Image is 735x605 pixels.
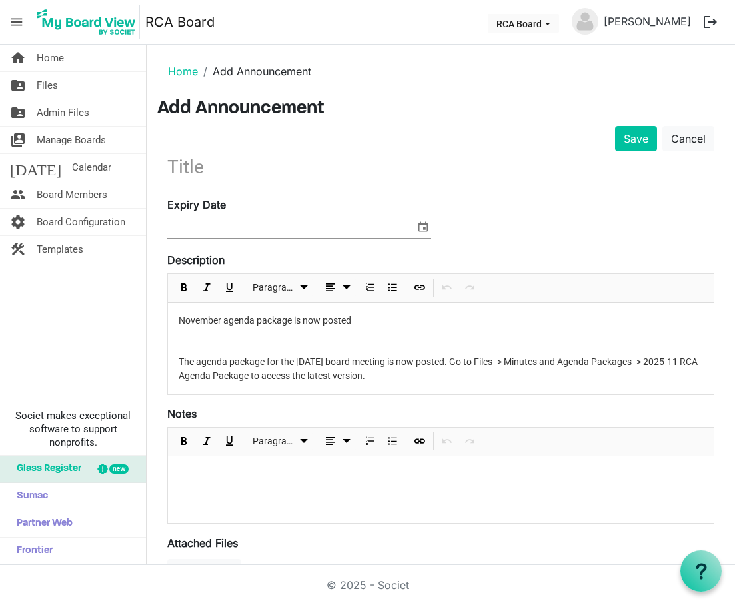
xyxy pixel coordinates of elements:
button: Underline [221,433,239,450]
span: Templates [37,236,83,263]
span: Paragraph [253,279,296,296]
span: [DATE] [10,154,61,181]
span: Partner Web [10,510,73,537]
div: Italic [195,274,218,302]
button: Bold [175,433,193,450]
div: Bold [173,274,195,302]
li: Add Announcement [198,63,311,79]
div: Numbered List [359,428,381,456]
div: Underline [218,428,241,456]
h3: Add Announcement [157,98,724,121]
span: Sumac [10,483,48,510]
label: Attached Files [167,535,238,551]
span: Paragraph [253,433,296,450]
p: The agenda package for the [DATE] board meeting is now posted. Go to Files -> Minutes and Agenda ... [179,355,703,383]
img: no-profile-picture.svg [572,8,598,35]
button: Insert Link [411,279,429,296]
button: Underline [221,279,239,296]
input: Title [167,151,714,183]
a: Home [168,65,198,78]
button: Select Files [167,559,241,584]
span: settings [10,209,26,235]
button: Paragraph dropdownbutton [248,279,314,296]
button: Numbered List [361,433,379,450]
span: folder_shared [10,99,26,126]
div: Alignments [316,274,359,302]
a: Cancel [662,126,714,151]
span: Admin Files [37,99,89,126]
div: Insert Link [408,428,431,456]
span: switch_account [10,127,26,153]
a: © 2025 - Societ [327,578,409,592]
button: RCA Board dropdownbutton [488,14,559,33]
a: [PERSON_NAME] [598,8,696,35]
label: Notes [167,406,197,422]
div: Alignments [316,428,359,456]
div: Underline [218,274,241,302]
span: Societ makes exceptional software to support nonprofits. [6,409,140,449]
span: home [10,45,26,71]
span: Board Configuration [37,209,125,235]
span: Glass Register [10,456,81,482]
span: Frontier [10,538,53,564]
button: Italic [198,433,216,450]
div: Formats [245,274,316,302]
button: Bulleted List [384,279,402,296]
span: Calendar [72,154,111,181]
button: Save [615,126,657,151]
button: Bold [175,279,193,296]
button: Insert Link [411,433,429,450]
button: Italic [198,279,216,296]
span: folder_shared [10,72,26,99]
button: dropdownbutton [318,279,357,296]
a: My Board View Logo [33,5,145,39]
button: Paragraph dropdownbutton [248,433,314,450]
div: Italic [195,428,218,456]
div: Bulleted List [381,274,404,302]
span: Manage Boards [37,127,106,153]
img: My Board View Logo [33,5,140,39]
button: Bulleted List [384,433,402,450]
a: RCA Board [145,9,215,35]
span: Home [37,45,64,71]
button: dropdownbutton [318,433,357,450]
span: construction [10,236,26,263]
label: Expiry Date [167,197,226,213]
span: menu [4,9,29,35]
span: people [10,181,26,208]
span: Files [37,72,58,99]
span: select [415,218,431,235]
p: November agenda package is now posted [179,314,703,328]
div: Insert Link [408,274,431,302]
span: Board Members [37,181,107,208]
div: Formats [245,428,316,456]
label: Description [167,252,225,268]
button: Numbered List [361,279,379,296]
div: new [109,464,129,474]
div: Bulleted List [381,428,404,456]
div: Bold [173,428,195,456]
div: Numbered List [359,274,381,302]
button: logout [696,8,724,36]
